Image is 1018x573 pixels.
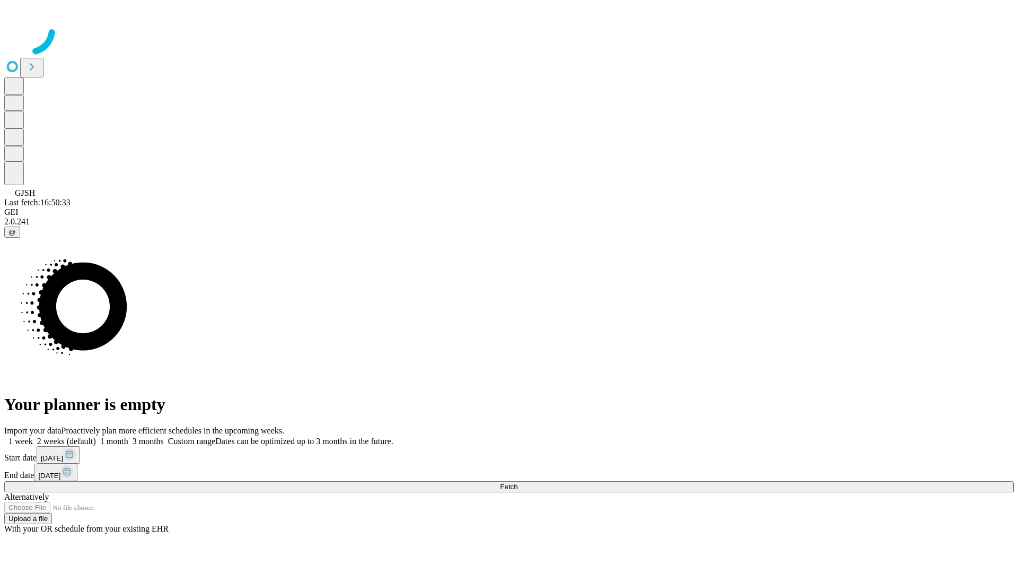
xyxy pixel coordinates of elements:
[62,426,284,435] span: Proactively plan more efficient schedules in the upcoming weeks.
[4,524,169,533] span: With your OR schedule from your existing EHR
[4,513,52,524] button: Upload a file
[100,437,128,446] span: 1 month
[4,464,1014,481] div: End date
[4,492,49,501] span: Alternatively
[4,217,1014,227] div: 2.0.241
[37,446,80,464] button: [DATE]
[4,227,20,238] button: @
[15,188,35,197] span: GJSH
[38,472,60,480] span: [DATE]
[41,454,63,462] span: [DATE]
[8,437,33,446] span: 1 week
[215,437,393,446] span: Dates can be optimized up to 3 months in the future.
[4,446,1014,464] div: Start date
[4,481,1014,492] button: Fetch
[4,426,62,435] span: Import your data
[8,228,16,236] span: @
[4,207,1014,217] div: GEI
[4,395,1014,414] h1: Your planner is empty
[168,437,215,446] span: Custom range
[34,464,77,481] button: [DATE]
[37,437,96,446] span: 2 weeks (default)
[4,198,71,207] span: Last fetch: 16:50:33
[500,483,517,491] span: Fetch
[133,437,164,446] span: 3 months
